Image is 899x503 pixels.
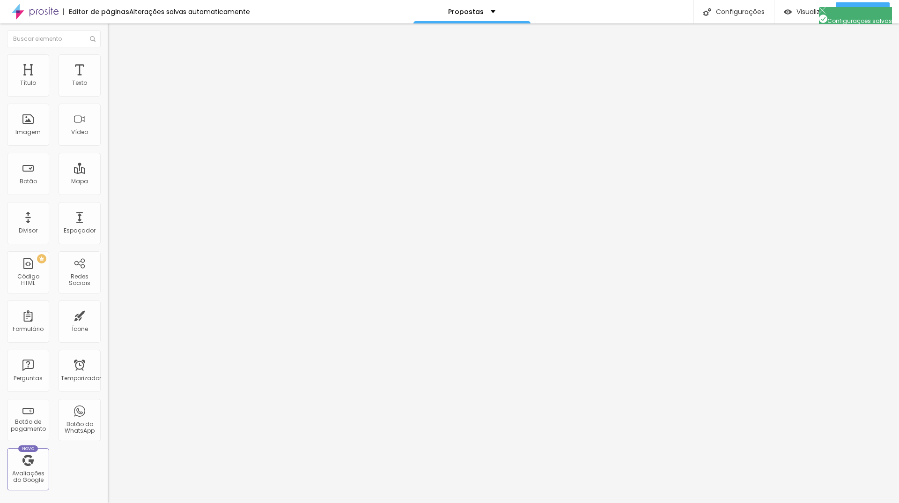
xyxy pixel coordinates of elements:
[11,418,46,432] font: Botão de pagamento
[71,177,88,185] font: Mapa
[796,7,826,16] font: Visualizar
[19,226,37,234] font: Divisor
[61,374,101,382] font: Temporizador
[12,469,44,484] font: Avaliações do Google
[819,15,827,23] img: Ícone
[20,177,37,185] font: Botão
[72,325,88,333] font: Ícone
[64,226,96,234] font: Espaçador
[65,420,95,435] font: Botão do WhatsApp
[703,8,711,16] img: Ícone
[20,79,36,87] font: Título
[774,2,836,21] button: Visualizar
[819,7,825,14] img: Ícone
[13,325,44,333] font: Formulário
[827,17,892,25] font: Configurações salvas
[15,128,41,136] font: Imagem
[90,36,96,42] img: Ícone
[836,2,890,21] button: Publicar
[108,23,899,503] iframe: Editor
[71,128,88,136] font: Vídeo
[22,446,35,451] font: Novo
[72,79,87,87] font: Texto
[7,30,101,47] input: Buscar elemento
[129,7,250,16] font: Alterações salvas automaticamente
[14,374,43,382] font: Perguntas
[69,7,129,16] font: Editor de páginas
[17,272,39,287] font: Código HTML
[784,8,792,16] img: view-1.svg
[69,272,90,287] font: Redes Sociais
[716,7,765,16] font: Configurações
[448,7,484,16] font: Propostas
